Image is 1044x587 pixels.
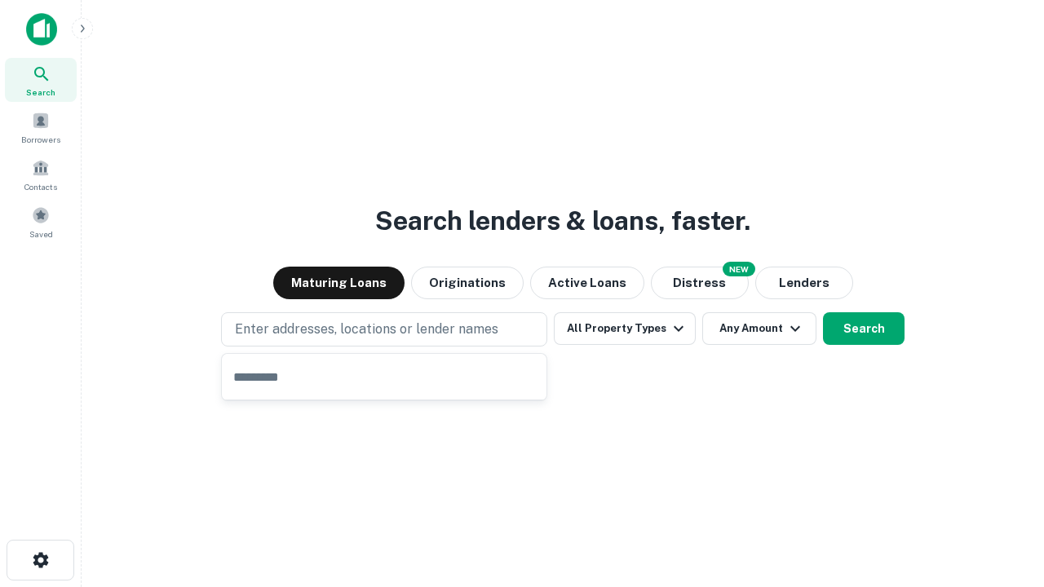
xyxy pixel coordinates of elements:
a: Contacts [5,152,77,196]
iframe: Chat Widget [962,457,1044,535]
a: Search [5,58,77,102]
button: Enter addresses, locations or lender names [221,312,547,346]
span: Saved [29,227,53,241]
div: NEW [723,262,755,276]
button: Search distressed loans with lien and other non-mortgage details. [651,267,749,299]
button: Originations [411,267,524,299]
p: Enter addresses, locations or lender names [235,320,498,339]
button: Active Loans [530,267,644,299]
button: Lenders [755,267,853,299]
button: All Property Types [554,312,696,345]
span: Contacts [24,180,57,193]
img: capitalize-icon.png [26,13,57,46]
button: Maturing Loans [273,267,405,299]
h3: Search lenders & loans, faster. [375,201,750,241]
span: Search [26,86,55,99]
a: Borrowers [5,105,77,149]
span: Borrowers [21,133,60,146]
button: Search [823,312,905,345]
a: Saved [5,200,77,244]
button: Any Amount [702,312,816,345]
